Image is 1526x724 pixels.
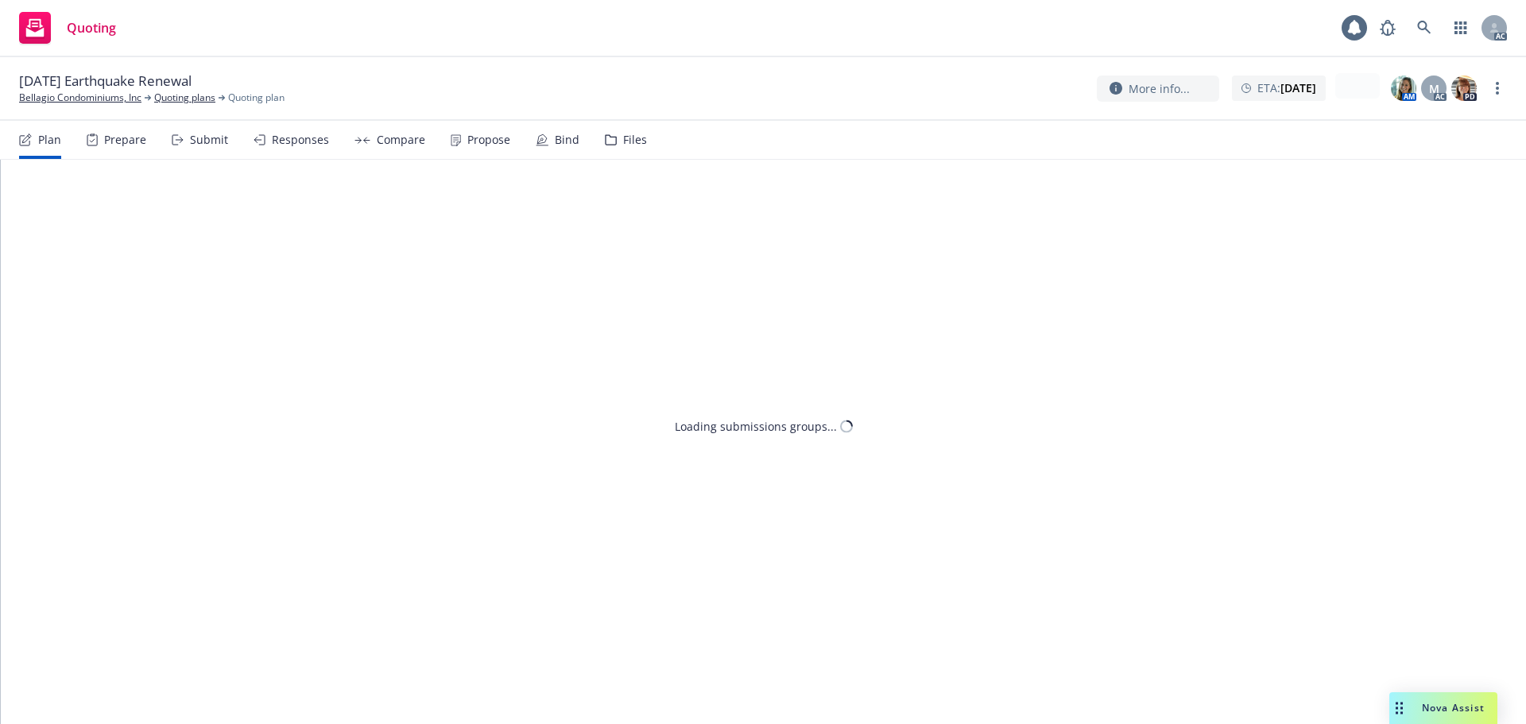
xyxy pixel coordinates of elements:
[1488,79,1507,98] a: more
[19,91,141,105] a: Bellagio Condominiums, Inc
[1129,80,1190,97] span: More info...
[38,134,61,146] div: Plan
[1389,692,1497,724] button: Nova Assist
[1372,12,1404,44] a: Report a Bug
[272,134,329,146] div: Responses
[1257,79,1316,96] span: ETA :
[154,91,215,105] a: Quoting plans
[1280,80,1316,95] strong: [DATE]
[623,134,647,146] div: Files
[1429,80,1439,97] span: M
[1097,75,1219,102] button: More info...
[555,134,579,146] div: Bind
[228,91,285,105] span: Quoting plan
[675,418,837,435] div: Loading submissions groups...
[104,134,146,146] div: Prepare
[377,134,425,146] div: Compare
[1451,75,1477,101] img: photo
[13,6,122,50] a: Quoting
[1391,75,1416,101] img: photo
[190,134,228,146] div: Submit
[67,21,116,34] span: Quoting
[1445,12,1477,44] a: Switch app
[1389,692,1409,724] div: Drag to move
[1408,12,1440,44] a: Search
[467,134,510,146] div: Propose
[1422,701,1485,714] span: Nova Assist
[19,72,192,91] span: [DATE] Earthquake Renewal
